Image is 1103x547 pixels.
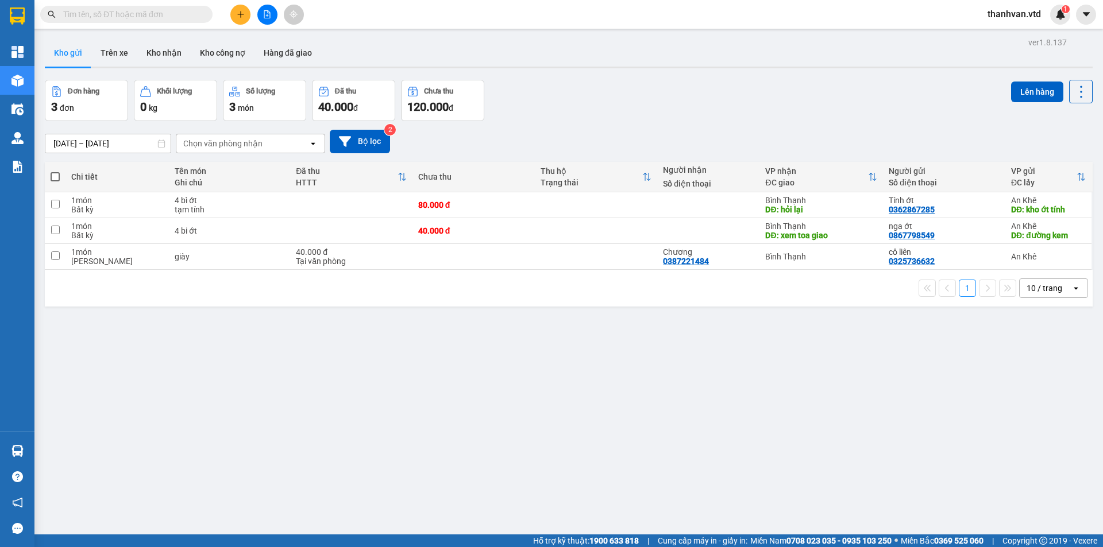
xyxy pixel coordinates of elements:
span: 3 [51,100,57,114]
svg: open [308,139,318,148]
img: warehouse-icon [11,132,24,144]
span: 120.000 [407,100,449,114]
span: notification [12,497,23,508]
button: Bộ lọc [330,130,390,153]
img: icon-new-feature [1055,9,1066,20]
span: kg [149,103,157,112]
div: HTTT [296,178,398,187]
div: An Khê [1011,222,1086,231]
button: Khối lượng0kg [134,80,217,121]
div: Tại văn phòng [296,257,407,266]
span: question-circle [12,471,23,482]
span: file-add [263,10,271,18]
input: Tìm tên, số ĐT hoặc mã đơn [63,8,199,21]
img: logo-vxr [10,7,25,25]
span: Miền Nam [750,534,892,547]
span: plus [237,10,245,18]
div: Trạng thái [541,178,642,187]
div: Chọn văn phòng nhận [183,138,263,149]
div: ver 1.8.137 [1028,36,1067,49]
button: Trên xe [91,39,137,67]
div: 1 món [71,196,163,205]
div: Đã thu [296,166,398,176]
button: Đơn hàng3đơn [45,80,128,121]
div: An Khê [1011,196,1086,205]
div: Chi tiết [71,172,163,181]
span: caret-down [1081,9,1092,20]
div: 40.000 đ [418,226,529,235]
div: DĐ: xem toa giao [765,231,877,240]
button: Số lượng3món [223,80,306,121]
div: giày [175,252,284,261]
img: warehouse-icon [11,445,24,457]
span: Hỗ trợ kỹ thuật: [533,534,639,547]
div: Đã thu [335,87,356,95]
th: Toggle SortBy [1005,162,1092,192]
strong: 0369 525 060 [934,536,984,545]
svg: open [1071,284,1081,293]
div: VP gửi [1011,166,1077,176]
button: aim [284,5,304,25]
span: món [238,103,254,112]
div: Bình Thạnh [765,222,877,231]
span: ⚪️ [894,538,898,543]
button: Đã thu40.000đ [312,80,395,121]
div: Chương [663,247,754,257]
div: 80.000 đ [418,200,529,210]
div: Tên món [175,166,284,176]
span: 1 [1063,5,1067,13]
div: 0325736632 [889,257,935,266]
div: nga ớt [889,222,1000,231]
div: Món [71,257,163,266]
th: Toggle SortBy [759,162,883,192]
span: 3 [229,100,236,114]
div: 1 món [71,222,163,231]
div: Chưa thu [424,87,453,95]
button: Chưa thu120.000đ [401,80,484,121]
div: Tính ớt [889,196,1000,205]
div: 0362867285 [889,205,935,214]
span: Miền Bắc [901,534,984,547]
div: tạm tính [175,205,284,214]
img: dashboard-icon [11,46,24,58]
div: DĐ: kho ớt tính [1011,205,1086,214]
button: Kho nhận [137,39,191,67]
div: Bất kỳ [71,205,163,214]
sup: 1 [1062,5,1070,13]
div: DĐ: đường kem [1011,231,1086,240]
th: Toggle SortBy [535,162,657,192]
div: Khối lượng [157,87,192,95]
div: 0387221484 [663,257,709,266]
div: Bình Thạnh [765,252,877,261]
div: Thu hộ [541,166,642,176]
sup: 2 [384,124,396,135]
button: Kho gửi [45,39,91,67]
div: Số điện thoại [663,179,754,188]
div: 40.000 đ [296,247,407,257]
span: search [48,10,56,18]
div: Bình Thạnh [765,196,877,205]
button: Kho công nợ [191,39,254,67]
span: 40.000 [318,100,353,114]
div: 0867798549 [889,231,935,240]
input: Select a date range. [45,134,171,153]
div: 1 món [71,247,163,257]
div: ĐC giao [765,178,868,187]
span: đơn [60,103,74,112]
div: Đơn hàng [68,87,99,95]
div: DĐ: hỏi lại [765,205,877,214]
span: Cung cấp máy in - giấy in: [658,534,747,547]
span: 0 [140,100,146,114]
div: Số lượng [246,87,275,95]
div: Số điện thoại [889,178,1000,187]
span: | [647,534,649,547]
button: Lên hàng [1011,82,1063,102]
span: message [12,523,23,534]
div: Người gửi [889,166,1000,176]
div: 10 / trang [1027,282,1062,294]
div: Chưa thu [418,172,529,181]
div: ĐC lấy [1011,178,1077,187]
div: cô liên [889,247,1000,257]
span: copyright [1039,537,1047,545]
div: 4 bi ớt [175,226,284,235]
